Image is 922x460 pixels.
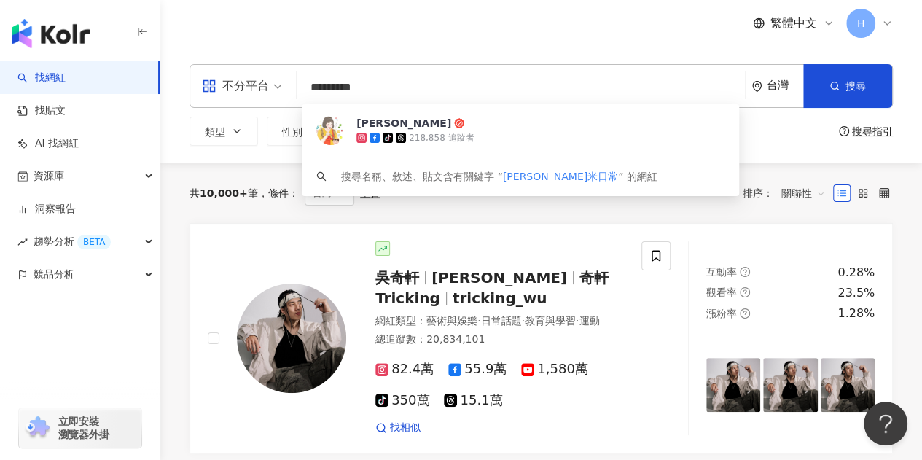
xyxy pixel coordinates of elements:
[23,416,52,440] img: chrome extension
[375,421,421,435] a: 找相似
[237,284,346,393] img: KOL Avatar
[282,126,302,138] span: 性別
[34,258,74,291] span: 競品分析
[390,421,421,435] span: 找相似
[200,187,248,199] span: 10,000+
[767,79,803,92] div: 台灣
[17,202,76,217] a: 洞察報告
[356,116,451,130] div: [PERSON_NAME]
[706,358,760,412] img: post-image
[444,393,502,408] span: 15.1萬
[426,315,477,327] span: 藝術與娛樂
[576,315,579,327] span: ·
[453,289,547,307] span: tricking_wu
[821,358,875,412] img: post-image
[740,267,750,277] span: question-circle
[77,235,111,249] div: BETA
[202,74,269,98] div: 不分平台
[781,182,825,205] span: 關聯性
[19,408,141,448] a: chrome extension立即安裝 瀏覽器外掛
[770,15,817,31] span: 繁體中文
[316,171,327,182] span: search
[503,171,618,182] span: [PERSON_NAME]米日常
[521,362,588,377] span: 1,580萬
[706,266,737,278] span: 互動率
[17,136,79,151] a: AI 找網紅
[839,126,849,136] span: question-circle
[34,160,64,192] span: 資源庫
[837,285,875,301] div: 23.5%
[341,168,657,184] div: 搜尋名稱、敘述、貼文含有關鍵字 “ ” 的網紅
[480,315,521,327] span: 日常話題
[740,308,750,319] span: question-circle
[845,80,866,92] span: 搜尋
[857,15,865,31] span: H
[837,265,875,281] div: 0.28%
[763,358,817,412] img: post-image
[316,116,345,145] img: KOL Avatar
[190,187,258,199] div: 共 筆
[34,225,111,258] span: 趨勢分析
[579,315,599,327] span: 運動
[375,393,429,408] span: 350萬
[837,305,875,321] div: 1.28%
[743,182,833,205] div: 排序：
[17,71,66,85] a: search找網紅
[267,117,335,146] button: 性別
[58,415,109,441] span: 立即安裝 瀏覽器外掛
[751,81,762,92] span: environment
[864,402,907,445] iframe: Help Scout Beacon - Open
[525,315,576,327] span: 教育與學習
[375,269,609,307] span: 奇軒Tricking
[205,126,225,138] span: 類型
[409,132,474,144] div: 218,858 追蹤者
[375,314,624,329] div: 網紅類型 ：
[202,79,216,93] span: appstore
[12,19,90,48] img: logo
[706,286,737,298] span: 觀看率
[706,308,737,319] span: 漲粉率
[852,125,893,137] div: 搜尋指引
[448,362,507,377] span: 55.9萬
[190,117,258,146] button: 類型
[740,287,750,297] span: question-circle
[431,269,567,286] span: [PERSON_NAME]
[17,104,66,118] a: 找貼文
[17,237,28,247] span: rise
[375,332,624,347] div: 總追蹤數 ： 20,834,101
[803,64,892,108] button: 搜尋
[477,315,480,327] span: ·
[258,187,299,199] span: 條件 ：
[375,269,419,286] span: 吳奇軒
[521,315,524,327] span: ·
[190,223,893,453] a: KOL Avatar吳奇軒[PERSON_NAME]奇軒Trickingtricking_wu網紅類型：藝術與娛樂·日常話題·教育與學習·運動總追蹤數：20,834,10182.4萬55.9萬1...
[375,362,434,377] span: 82.4萬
